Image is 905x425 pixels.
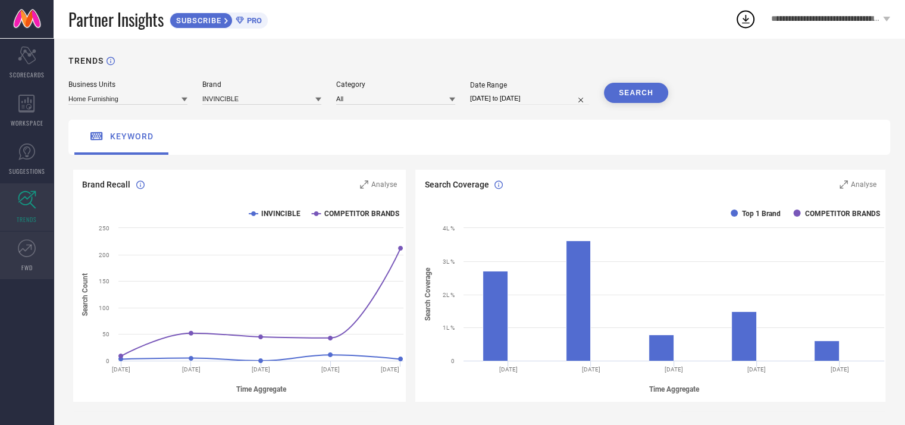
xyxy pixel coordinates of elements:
text: [DATE] [112,366,130,373]
span: SCORECARDS [10,70,45,79]
text: 0 [451,358,455,364]
text: [DATE] [381,366,399,373]
text: [DATE] [748,366,766,373]
button: SEARCH [604,83,668,103]
tspan: Time Aggregate [649,385,700,393]
h1: TRENDS [68,56,104,65]
span: Analyse [851,180,876,189]
div: Brand [202,80,321,89]
span: Brand Recall [82,180,130,189]
text: 100 [99,305,109,311]
tspan: Search Coverage [424,267,432,321]
text: INVINCIBLE [261,210,300,218]
text: [DATE] [831,366,849,373]
span: PRO [244,16,262,25]
span: WORKSPACE [11,118,43,127]
text: 4L % [443,225,455,232]
text: 2L % [443,292,455,298]
text: COMPETITOR BRANDS [324,210,399,218]
div: Date Range [470,81,589,89]
text: Top 1 Brand [742,210,781,218]
text: 150 [99,278,109,285]
a: SUBSCRIBEPRO [170,10,268,29]
span: SUBSCRIBE [170,16,224,25]
svg: Zoom [360,180,368,189]
div: Category [336,80,455,89]
div: Open download list [735,8,756,30]
span: keyword [110,132,154,141]
text: 250 [99,225,109,232]
text: [DATE] [499,366,518,373]
text: 200 [99,252,109,258]
span: Analyse [371,180,397,189]
text: [DATE] [182,366,201,373]
span: Partner Insights [68,7,164,32]
text: [DATE] [321,366,340,373]
tspan: Search Count [81,273,89,316]
text: 1L % [443,324,455,331]
input: Select date range [470,92,589,105]
text: [DATE] [582,366,600,373]
span: Search Coverage [424,180,488,189]
text: 3L % [443,258,455,265]
text: 50 [102,331,109,337]
text: [DATE] [252,366,270,373]
text: COMPETITOR BRANDS [805,210,880,218]
text: 0 [106,358,109,364]
tspan: Time Aggregate [236,385,287,393]
span: FWD [21,263,33,272]
span: SUGGESTIONS [9,167,45,176]
span: TRENDS [17,215,37,224]
svg: Zoom [840,180,848,189]
div: Business Units [68,80,187,89]
text: [DATE] [665,366,683,373]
